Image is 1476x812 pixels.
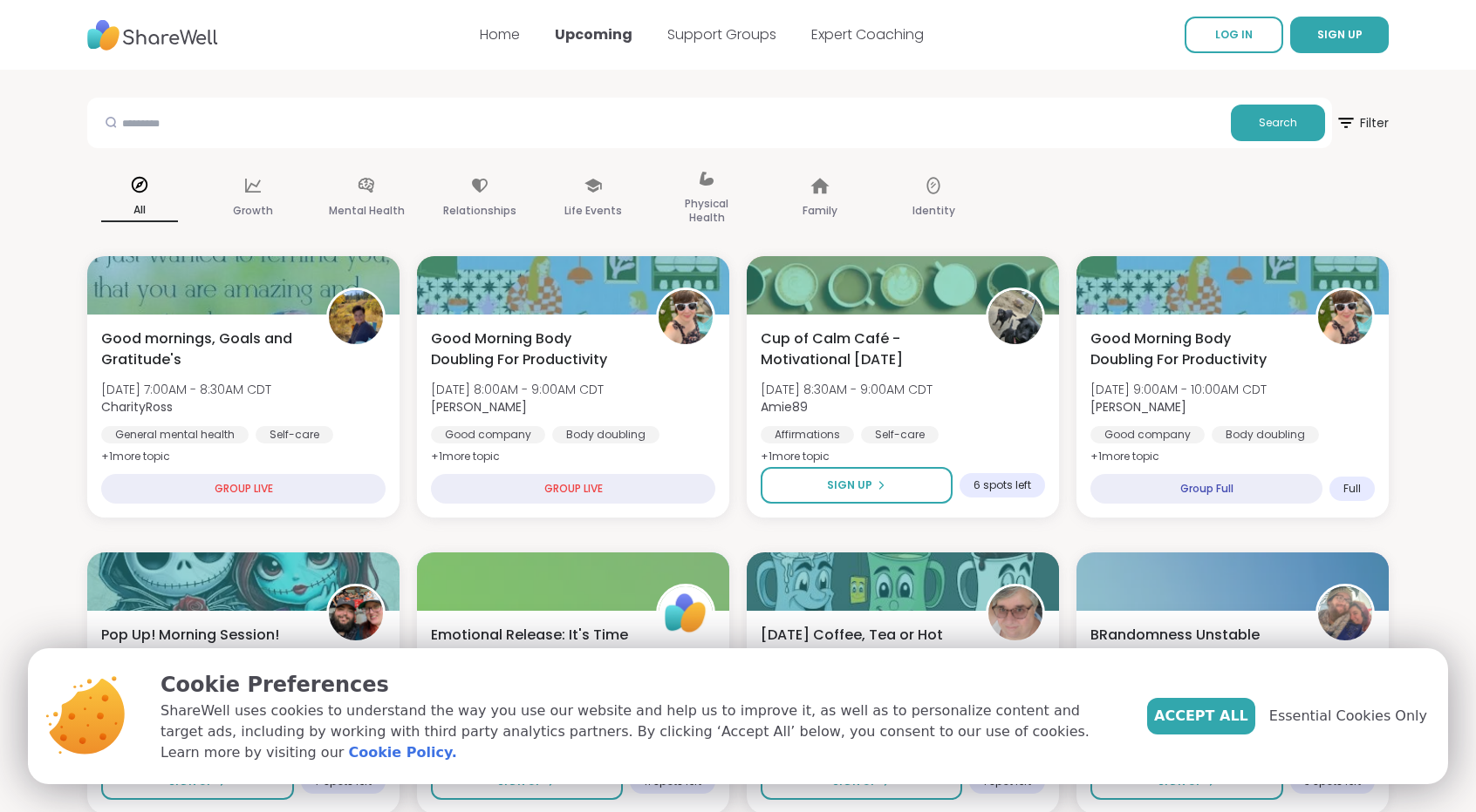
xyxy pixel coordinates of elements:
[1212,426,1319,443] div: Body doubling
[761,467,953,504] button: Sign Up
[101,474,386,504] div: GROUP LIVE
[480,24,520,44] a: Home
[988,586,1042,640] img: Susan
[667,24,776,44] a: Support Groups
[761,625,967,667] span: [DATE] Coffee, Tea or Hot chocolate and Milk Club
[811,24,924,44] a: Expert Coaching
[431,381,604,398] span: [DATE] 8:00AM - 9:00AM CDT
[329,586,383,640] img: Dom_F
[329,200,405,221] p: Mental Health
[1090,328,1296,370] span: Good Morning Body Doubling For Productivity
[827,477,872,493] span: Sign Up
[1318,586,1372,640] img: BRandom502
[659,586,713,640] img: ShareWell
[101,398,173,416] b: CharityRoss
[1090,625,1296,667] span: BRandomness Unstable Connection Open Forum
[161,669,1119,700] p: Cookie Preferences
[1269,706,1427,727] span: Essential Cookies Only
[1090,474,1322,504] div: Group Full
[329,290,383,344] img: CharityRoss
[1343,482,1361,496] span: Full
[761,398,808,416] b: Amie89
[1231,105,1325,141] button: Search
[912,200,955,221] p: Identity
[761,328,967,370] span: Cup of Calm Café - Motivational [DATE]
[555,24,632,44] a: Upcoming
[552,426,659,443] div: Body doubling
[348,742,456,763] a: Cookie Policy.
[803,200,837,221] p: Family
[1185,17,1283,53] a: LOG IN
[1215,27,1253,42] span: LOG IN
[431,625,628,646] span: Emotional Release: It's Time
[101,625,279,646] span: Pop Up! Morning Session!
[1259,115,1297,131] span: Search
[761,426,854,443] div: Affirmations
[233,200,273,221] p: Growth
[1318,290,1372,344] img: Adrienne_QueenOfTheDawn
[431,328,637,370] span: Good Morning Body Doubling For Productivity
[564,200,622,221] p: Life Events
[87,11,218,59] img: ShareWell Nav Logo
[659,290,713,344] img: Adrienne_QueenOfTheDawn
[101,328,307,370] span: Good mornings, Goals and Gratitude's
[1090,426,1205,443] div: Good company
[761,381,933,398] span: [DATE] 8:30AM - 9:00AM CDT
[161,700,1119,763] p: ShareWell uses cookies to understand the way you use our website and help us to improve it, as we...
[1090,398,1186,416] b: [PERSON_NAME]
[988,290,1042,344] img: Amie89
[431,474,715,504] div: GROUP LIVE
[974,478,1031,492] span: 6 spots left
[1336,102,1389,144] span: Filter
[101,426,249,443] div: General mental health
[1290,17,1389,53] button: SIGN UP
[101,381,271,398] span: [DATE] 7:00AM - 8:30AM CDT
[431,426,545,443] div: Good company
[256,426,333,443] div: Self-care
[101,200,178,222] p: All
[1147,698,1255,734] button: Accept All
[431,398,527,416] b: [PERSON_NAME]
[1317,27,1363,42] span: SIGN UP
[1336,98,1389,148] button: Filter
[443,200,516,221] p: Relationships
[1090,381,1267,398] span: [DATE] 9:00AM - 10:00AM CDT
[861,426,939,443] div: Self-care
[1154,706,1248,727] span: Accept All
[668,193,745,228] p: Physical Health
